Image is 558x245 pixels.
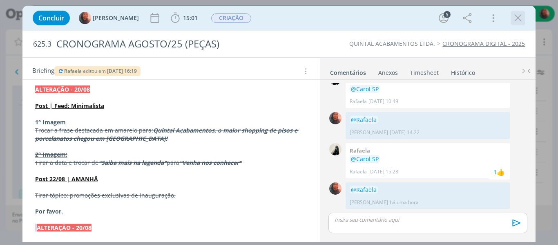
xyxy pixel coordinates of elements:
img: R [329,143,341,155]
span: [PERSON_NAME] [93,15,139,21]
b: Rafaela [350,147,370,154]
s: Trocar a frase destacada em amarelo para: [35,126,153,134]
div: Carol SP [497,167,505,177]
img: C [329,182,341,195]
span: Concluir [38,15,64,21]
p: Rafaela [350,98,367,105]
s: Tirar tópico: promoções exclusivas de inauguração. [35,191,176,199]
span: CRIAÇÃO [211,13,251,23]
span: @Carol SP [351,155,379,163]
span: 15:01 [183,14,198,22]
u: 1° Imagem [35,118,66,126]
span: @Rafaela [351,186,377,193]
div: 5 [444,11,451,18]
span: editou em [83,67,106,74]
strong: ALTERAÇÃO - 20/08 [37,224,92,232]
a: CRONOGRAMA DIGITAL - 2025 [442,40,525,47]
div: 1 [493,168,497,176]
span: @Rafaela [351,116,377,124]
s: Quintal Acabamentos, o maior shopping de pisos e porcelanatos chegou em [GEOGRAPHIC_DATA]! [35,126,299,142]
span: Rafaela [64,67,82,74]
s: para [167,159,179,166]
span: [DATE] 16:19 [107,67,137,74]
div: dialog [22,6,536,242]
span: [DATE] 14:22 [390,129,420,136]
a: Post | Feed: Minimalista [35,102,104,110]
strong: ALTERAÇÃO - 20/08 [35,85,90,93]
p: Rafaela [350,168,367,175]
s: Tirar a data e trocar de [35,159,98,166]
a: Comentários [330,65,366,77]
s: "Venha nos conhecer" [179,159,242,166]
button: CRIAÇÃO [211,13,252,23]
div: CRONOGRAMA AGOSTO/25 (PEÇAS) [53,34,317,54]
a: QUINTAL ACABAMENTOS LTDA. [349,40,435,47]
img: C [79,12,91,24]
s: "Saiba mais na legenda" [98,159,167,166]
a: Histórico [451,65,475,77]
p: [PERSON_NAME] [350,129,388,136]
span: [DATE] 10:49 [368,98,398,105]
span: @Carol SP [351,85,379,93]
div: Anexos [378,69,398,77]
u: 2° Imagem: [35,151,67,158]
strong: Por favor. [35,207,63,215]
button: 15:01 [169,11,200,25]
span: 625.3 [33,40,51,49]
p: [PERSON_NAME] [350,199,388,206]
button: Concluir [33,11,70,25]
span: Briefing [32,66,54,76]
button: 5 [437,11,450,25]
a: Post 22/08 | AMANHÃ [35,175,98,183]
img: C [329,112,341,124]
span: [DATE] 15:28 [368,168,398,175]
button: Rafaela editou em [DATE] 16:19 [58,68,138,74]
a: Timesheet [410,65,439,77]
button: C[PERSON_NAME] [79,12,139,24]
span: há uma hora [390,199,419,206]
